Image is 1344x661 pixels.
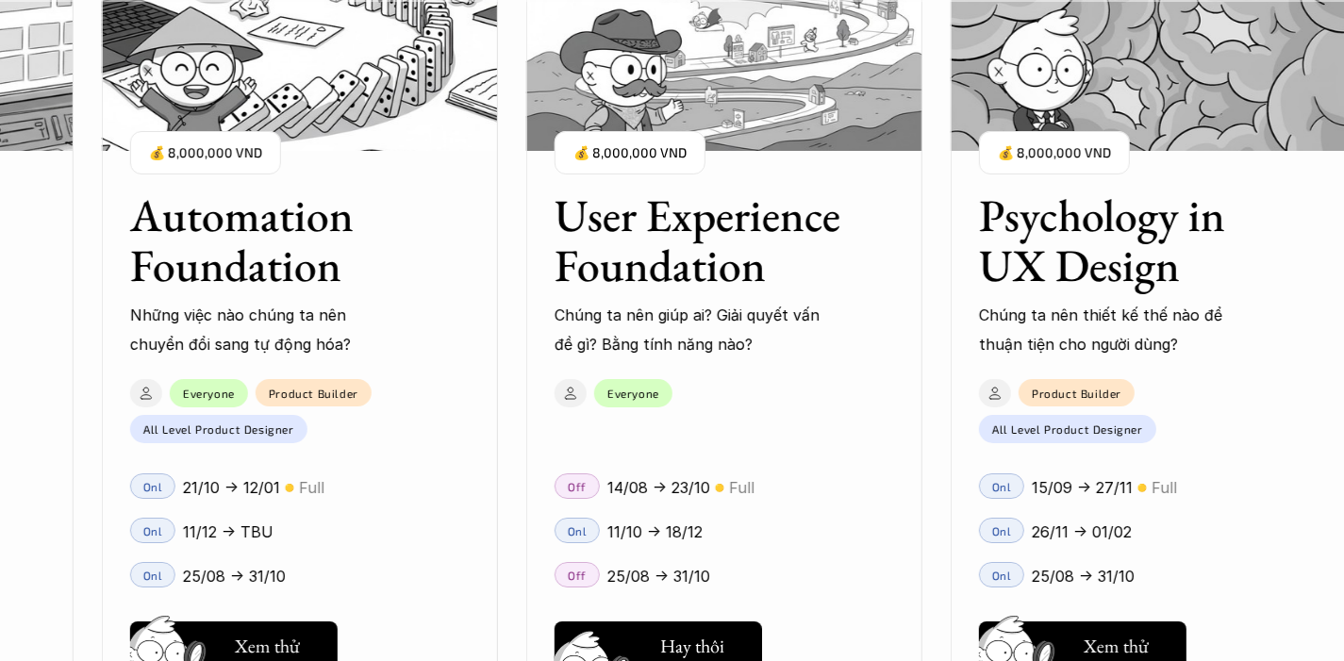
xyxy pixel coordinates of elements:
[1032,518,1132,546] p: 26/11 -> 01/02
[555,190,847,290] h3: User Experience Foundation
[235,633,300,659] h5: Xem thử
[979,190,1271,290] h3: Psychology in UX Design
[149,140,262,166] p: 💰 8,000,000 VND
[568,480,587,493] p: Off
[1152,473,1177,502] p: Full
[183,473,280,502] p: 21/10 -> 12/01
[299,473,324,502] p: Full
[573,140,687,166] p: 💰 8,000,000 VND
[979,301,1253,358] p: Chúng ta nên thiết kế thế nào để thuận tiện cho người dùng?
[130,190,423,290] h3: Automation Foundation
[130,301,404,358] p: Những việc nào chúng ta nên chuyển đổi sang tự động hóa?
[1032,473,1133,502] p: 15/09 -> 27/11
[1032,387,1121,400] p: Product Builder
[991,480,1011,493] p: Onl
[607,518,703,546] p: 11/10 -> 18/12
[1084,633,1149,659] h5: Xem thử
[567,524,587,537] p: Onl
[991,524,1011,537] p: Onl
[568,569,587,582] p: Off
[607,387,659,400] p: Everyone
[1032,562,1135,590] p: 25/08 -> 31/10
[1137,481,1147,495] p: 🟡
[660,633,724,659] h5: Hay thôi
[285,481,294,495] p: 🟡
[183,518,274,546] p: 11/12 -> TBU
[998,140,1111,166] p: 💰 8,000,000 VND
[269,387,358,400] p: Product Builder
[607,473,710,502] p: 14/08 -> 23/10
[183,562,286,590] p: 25/08 -> 31/10
[715,481,724,495] p: 🟡
[991,569,1011,582] p: Onl
[992,422,1143,436] p: All Level Product Designer
[143,422,294,436] p: All Level Product Designer
[555,301,828,358] p: Chúng ta nên giúp ai? Giải quyết vấn đề gì? Bằng tính năng nào?
[607,562,710,590] p: 25/08 -> 31/10
[729,473,755,502] p: Full
[183,387,235,400] p: Everyone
